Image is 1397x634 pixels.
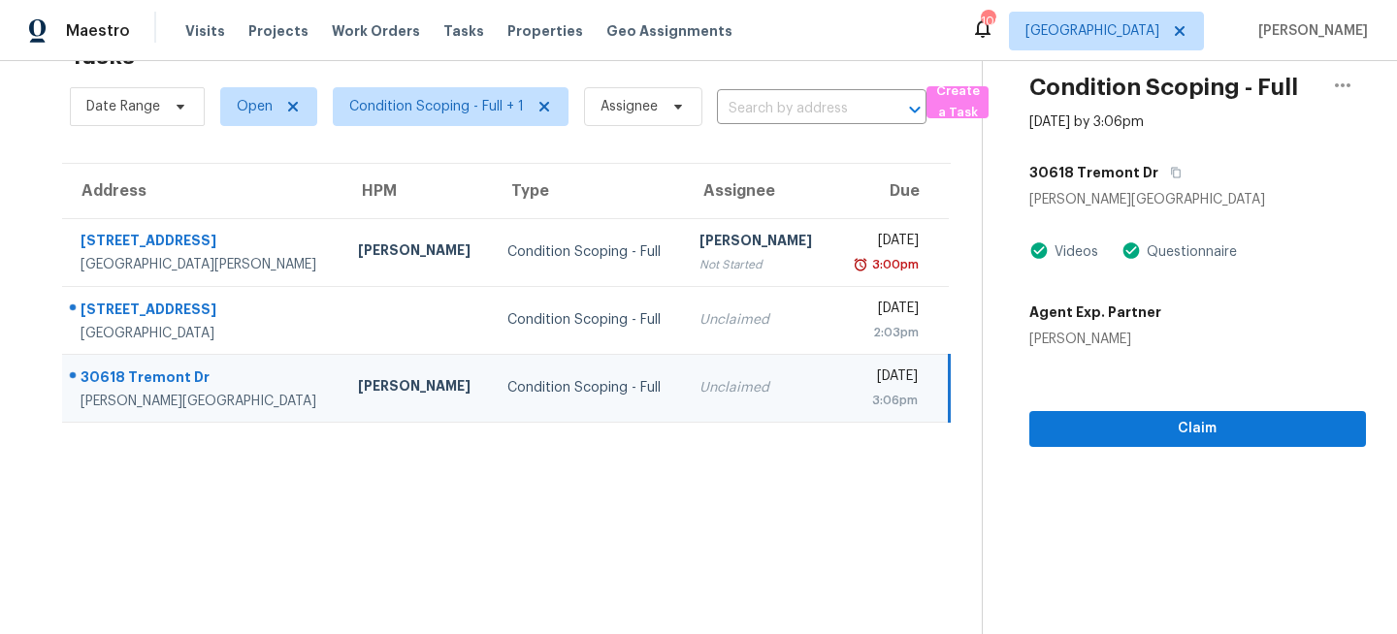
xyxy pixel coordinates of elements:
th: Address [62,164,342,218]
div: [DATE] [849,231,920,255]
div: [PERSON_NAME] [358,376,476,400]
span: Tasks [443,24,484,38]
button: Copy Address [1158,155,1185,190]
div: [GEOGRAPHIC_DATA] [81,324,327,343]
div: Condition Scoping - Full [507,242,668,262]
div: [DATE] [849,299,920,323]
span: Geo Assignments [606,21,732,41]
div: Not Started [699,255,818,274]
img: Artifact Present Icon [1029,240,1049,261]
h5: 30618 Tremont Dr [1029,163,1158,182]
div: Condition Scoping - Full [507,310,668,330]
span: Projects [248,21,309,41]
div: [STREET_ADDRESS] [81,231,327,255]
div: 3:00pm [868,255,919,274]
span: Visits [185,21,225,41]
span: Assignee [601,97,658,116]
div: Condition Scoping - Full [507,378,668,397]
input: Search by address [717,94,872,124]
button: Open [901,96,928,123]
th: HPM [342,164,492,218]
div: [PERSON_NAME][GEOGRAPHIC_DATA] [1029,190,1366,209]
div: [STREET_ADDRESS] [81,300,327,324]
img: Artifact Present Icon [1121,240,1141,261]
div: 3:06pm [849,391,918,410]
div: [PERSON_NAME] [699,231,818,255]
button: Claim [1029,411,1366,447]
div: Questionnaire [1141,242,1237,262]
th: Assignee [684,164,833,218]
span: [PERSON_NAME] [1251,21,1368,41]
div: [GEOGRAPHIC_DATA][PERSON_NAME] [81,255,327,274]
span: Properties [507,21,583,41]
span: Maestro [66,21,130,41]
div: Unclaimed [699,378,818,397]
th: Due [833,164,950,218]
div: [PERSON_NAME][GEOGRAPHIC_DATA] [81,392,327,411]
button: Create a Task [926,86,989,118]
span: [GEOGRAPHIC_DATA] [1025,21,1159,41]
div: 2:03pm [849,323,920,342]
div: 100 [981,12,994,31]
div: [PERSON_NAME] [1029,330,1161,349]
th: Type [492,164,684,218]
div: [DATE] [849,366,918,391]
h2: Condition Scoping - Full [1029,78,1298,97]
div: Unclaimed [699,310,818,330]
span: Condition Scoping - Full + 1 [349,97,524,116]
h5: Agent Exp. Partner [1029,302,1161,322]
span: Create a Task [936,80,979,125]
div: [PERSON_NAME] [358,240,476,265]
div: 30618 Tremont Dr [81,367,327,392]
div: Videos [1049,242,1098,262]
span: Open [237,97,273,116]
div: [DATE] by 3:06pm [1029,112,1144,132]
img: Overdue Alarm Icon [853,255,868,274]
span: Claim [1045,417,1350,441]
h2: Tasks [70,47,135,66]
span: Work Orders [332,21,420,41]
span: Date Range [86,97,160,116]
